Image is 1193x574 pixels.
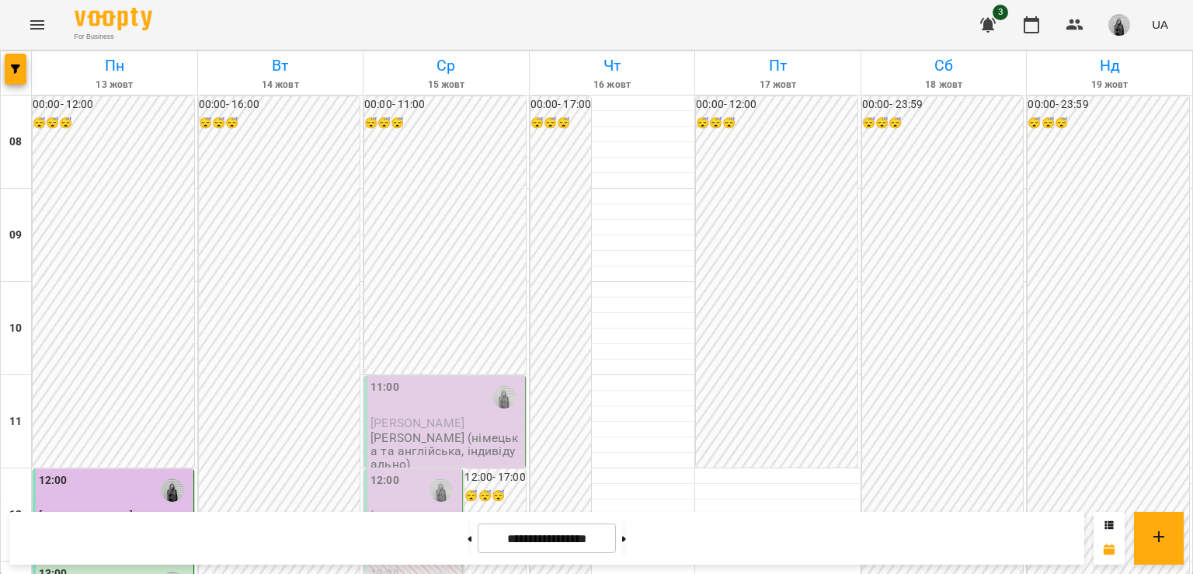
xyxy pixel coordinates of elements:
[161,478,184,502] img: Чоповська Сніжана (н, а)
[464,488,525,505] h6: 😴😴😴
[864,54,1024,78] h6: Сб
[1028,96,1189,113] h6: 00:00 - 23:59
[532,54,693,78] h6: Чт
[1146,10,1174,39] button: UA
[370,431,522,471] p: [PERSON_NAME] (німецька та англійська, індивідуально)
[39,472,68,489] label: 12:00
[9,227,22,244] h6: 09
[532,78,693,92] h6: 16 жовт
[9,320,22,337] h6: 10
[33,96,194,113] h6: 00:00 - 12:00
[430,478,453,502] img: Чоповська Сніжана (н, а)
[199,115,360,132] h6: 😴😴😴
[34,78,195,92] h6: 13 жовт
[993,5,1008,20] span: 3
[862,115,1024,132] h6: 😴😴😴
[1108,14,1130,36] img: 465148d13846e22f7566a09ee851606a.jpeg
[19,6,56,43] button: Menu
[200,78,361,92] h6: 14 жовт
[9,134,22,151] h6: 08
[1029,54,1190,78] h6: Нд
[862,96,1024,113] h6: 00:00 - 23:59
[492,385,516,409] img: Чоповська Сніжана (н, а)
[1029,78,1190,92] h6: 19 жовт
[370,472,399,489] label: 12:00
[75,8,152,30] img: Voopty Logo
[697,54,858,78] h6: Пт
[366,78,527,92] h6: 15 жовт
[75,32,152,42] span: For Business
[530,96,591,113] h6: 00:00 - 17:00
[199,96,360,113] h6: 00:00 - 16:00
[464,469,525,486] h6: 12:00 - 17:00
[370,379,399,396] label: 11:00
[200,54,361,78] h6: Вт
[1028,115,1189,132] h6: 😴😴😴
[364,115,526,132] h6: 😴😴😴
[9,413,22,430] h6: 11
[864,78,1024,92] h6: 18 жовт
[366,54,527,78] h6: Ср
[696,115,857,132] h6: 😴😴😴
[1152,16,1168,33] span: UA
[370,416,464,430] span: [PERSON_NAME]
[33,115,194,132] h6: 😴😴😴
[34,54,195,78] h6: Пн
[697,78,858,92] h6: 17 жовт
[530,115,591,132] h6: 😴😴😴
[364,96,526,113] h6: 00:00 - 11:00
[696,96,857,113] h6: 00:00 - 12:00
